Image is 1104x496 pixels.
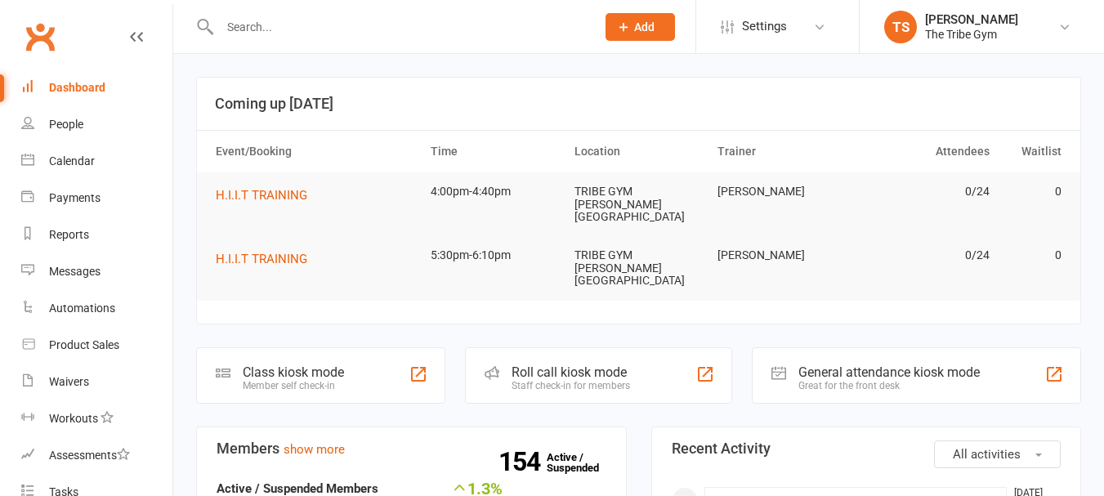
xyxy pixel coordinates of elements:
[284,442,345,457] a: show more
[606,13,675,41] button: Add
[49,449,130,462] div: Assessments
[710,236,854,275] td: [PERSON_NAME]
[243,380,344,391] div: Member self check-in
[215,16,584,38] input: Search...
[934,440,1061,468] button: All activities
[217,440,606,457] h3: Members
[742,8,787,45] span: Settings
[423,172,567,211] td: 4:00pm-4:40pm
[854,131,998,172] th: Attendees
[997,236,1069,275] td: 0
[710,172,854,211] td: [PERSON_NAME]
[208,131,423,172] th: Event/Booking
[216,249,319,269] button: H.I.I.T TRAINING
[49,191,101,204] div: Payments
[217,481,378,496] strong: Active / Suspended Members
[21,106,172,143] a: People
[21,143,172,180] a: Calendar
[21,400,172,437] a: Workouts
[49,81,105,94] div: Dashboard
[49,228,89,241] div: Reports
[21,437,172,474] a: Assessments
[49,302,115,315] div: Automations
[49,154,95,168] div: Calendar
[49,118,83,131] div: People
[547,440,619,485] a: 154Active / Suspended
[423,236,567,275] td: 5:30pm-6:10pm
[512,364,630,380] div: Roll call kiosk mode
[854,236,998,275] td: 0/24
[798,364,980,380] div: General attendance kiosk mode
[423,131,567,172] th: Time
[567,236,711,300] td: TRIBE GYM [PERSON_NAME][GEOGRAPHIC_DATA]
[854,172,998,211] td: 0/24
[997,131,1069,172] th: Waitlist
[20,16,60,57] a: Clubworx
[997,172,1069,211] td: 0
[634,20,655,34] span: Add
[49,265,101,278] div: Messages
[567,172,711,236] td: TRIBE GYM [PERSON_NAME][GEOGRAPHIC_DATA]
[49,338,119,351] div: Product Sales
[21,290,172,327] a: Automations
[21,253,172,290] a: Messages
[925,12,1018,27] div: [PERSON_NAME]
[243,364,344,380] div: Class kiosk mode
[21,364,172,400] a: Waivers
[216,188,307,203] span: H.I.I.T TRAINING
[498,449,547,474] strong: 154
[21,69,172,106] a: Dashboard
[798,380,980,391] div: Great for the front desk
[216,252,307,266] span: H.I.I.T TRAINING
[512,380,630,391] div: Staff check-in for members
[49,375,89,388] div: Waivers
[21,327,172,364] a: Product Sales
[925,27,1018,42] div: The Tribe Gym
[215,96,1062,112] h3: Coming up [DATE]
[21,217,172,253] a: Reports
[884,11,917,43] div: TS
[567,131,711,172] th: Location
[21,180,172,217] a: Payments
[216,185,319,205] button: H.I.I.T TRAINING
[710,131,854,172] th: Trainer
[672,440,1062,457] h3: Recent Activity
[49,412,98,425] div: Workouts
[953,447,1021,462] span: All activities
